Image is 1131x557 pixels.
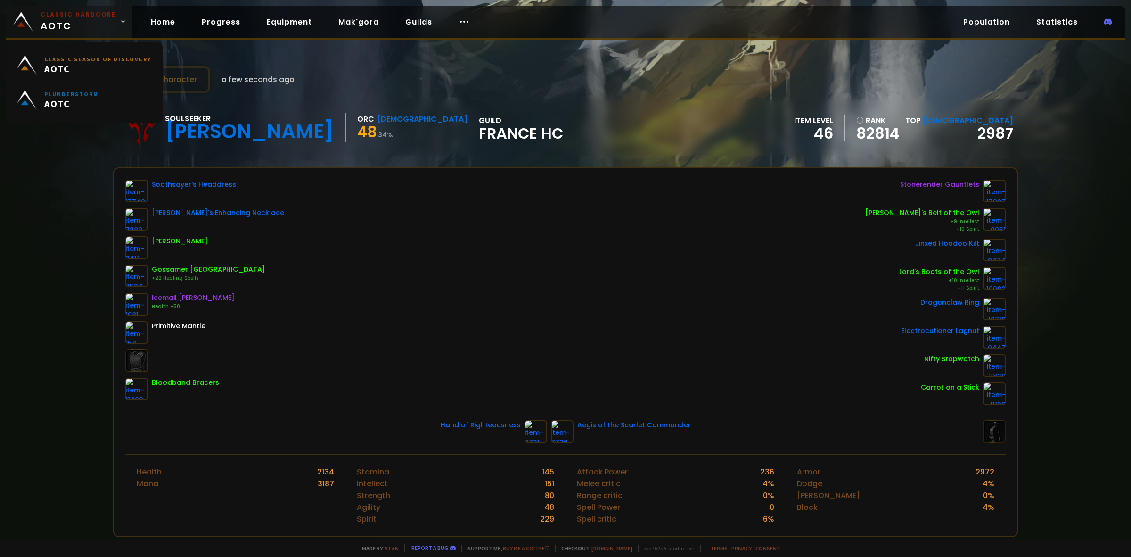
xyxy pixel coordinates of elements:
div: 2134 [317,466,334,478]
a: Report a bug [411,544,448,551]
div: Electrocutioner Lagnut [901,326,979,336]
div: Stonerender Gauntlets [900,180,979,190]
img: item-7721 [525,420,547,443]
small: Plunderstorm [44,91,98,98]
a: Statistics [1029,12,1085,32]
span: [DEMOGRAPHIC_DATA] [923,115,1013,126]
div: Bloodband Bracers [152,378,219,388]
div: 4 % [762,478,774,490]
div: +10 Intellect [899,277,979,284]
img: item-7524 [125,265,148,287]
div: Agility [357,501,380,513]
div: Stamina [357,466,389,478]
a: Equipment [259,12,320,32]
div: Jinxed Hoodoo Kilt [915,239,979,249]
a: 82814 [856,126,900,141]
div: [PERSON_NAME] [797,490,860,501]
a: Population [956,12,1017,32]
div: 46 [794,126,833,141]
img: item-9411 [125,236,148,259]
div: 6 % [763,513,774,525]
span: AOTC [44,98,98,109]
div: Aegis of the Scarlet Commander [577,420,691,430]
a: a fan [385,545,399,552]
div: [PERSON_NAME]'s Belt of the Owl [865,208,979,218]
div: 80 [545,490,554,501]
a: [DOMAIN_NAME] [591,545,632,552]
img: item-154 [125,321,148,344]
img: item-11122 [983,382,1006,405]
div: guild [479,115,563,141]
div: 48 [544,501,554,513]
div: +11 Spirit [899,284,979,292]
div: +10 Spirit [865,225,979,233]
div: Soothsayer's Headdress [152,180,236,190]
a: 2987 [977,123,1013,144]
a: Mak'gora [331,12,386,32]
div: Strength [357,490,390,501]
div: [DEMOGRAPHIC_DATA] [377,113,467,125]
div: Melee critic [577,478,621,490]
div: Dragonclaw Ring [920,298,979,308]
div: 151 [545,478,554,490]
div: Orc [357,113,374,125]
div: Top [905,115,1013,126]
a: Home [143,12,183,32]
div: Armor [797,466,820,478]
small: 34 % [378,130,393,140]
div: Block [797,501,818,513]
img: item-17740 [125,180,148,202]
div: Range critic [577,490,623,501]
span: Support me, [461,545,549,552]
img: item-7726 [551,420,574,443]
span: Made by [356,545,399,552]
a: Classic Season of DiscoveryAOTC [11,48,157,83]
div: Lord's Boots of the Owl [899,267,979,277]
div: [PERSON_NAME]'s Enhancing Necklace [152,208,284,218]
small: Classic Hardcore [41,10,116,19]
a: Progress [194,12,248,32]
a: Privacy [731,545,752,552]
span: 48 [357,121,377,142]
span: FRANCE HC [479,126,563,141]
div: +22 Healing Spells [152,274,265,282]
span: Checkout [555,545,632,552]
img: item-11469 [125,378,148,400]
div: Spell critic [577,513,616,525]
small: Classic Season of Discovery [44,56,151,63]
img: item-17007 [983,180,1006,202]
div: Nifty Stopwatch [924,354,979,364]
span: AOTC [41,10,116,33]
div: Gossamer [GEOGRAPHIC_DATA] [152,265,265,274]
div: 236 [760,466,774,478]
span: v. d752d5 - production [638,545,695,552]
div: Attack Power [577,466,628,478]
div: Intellect [357,478,388,490]
div: 3187 [318,478,334,490]
div: +9 Intellect [865,218,979,225]
img: item-9447 [983,326,1006,349]
a: PlunderstormAOTC [11,83,157,117]
div: Mana [137,478,158,490]
img: item-10710 [983,298,1006,320]
div: item level [794,115,833,126]
div: 229 [540,513,554,525]
img: item-2820 [983,354,1006,377]
div: Soulseeker [165,113,334,125]
a: Guilds [398,12,440,32]
div: 0 % [983,490,994,501]
a: Terms [710,545,728,552]
div: 0 % [763,490,774,501]
img: item-9474 [983,239,1006,261]
img: item-10082 [983,267,1006,290]
div: 145 [542,466,554,478]
div: Health [137,466,162,478]
div: Spell Power [577,501,620,513]
div: Dodge [797,478,822,490]
div: 2972 [975,466,994,478]
div: Icemail [PERSON_NAME] [152,293,235,303]
div: 4 % [983,501,994,513]
div: 4 % [983,478,994,490]
div: [PERSON_NAME] [165,125,334,139]
div: Health +50 [152,303,235,310]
